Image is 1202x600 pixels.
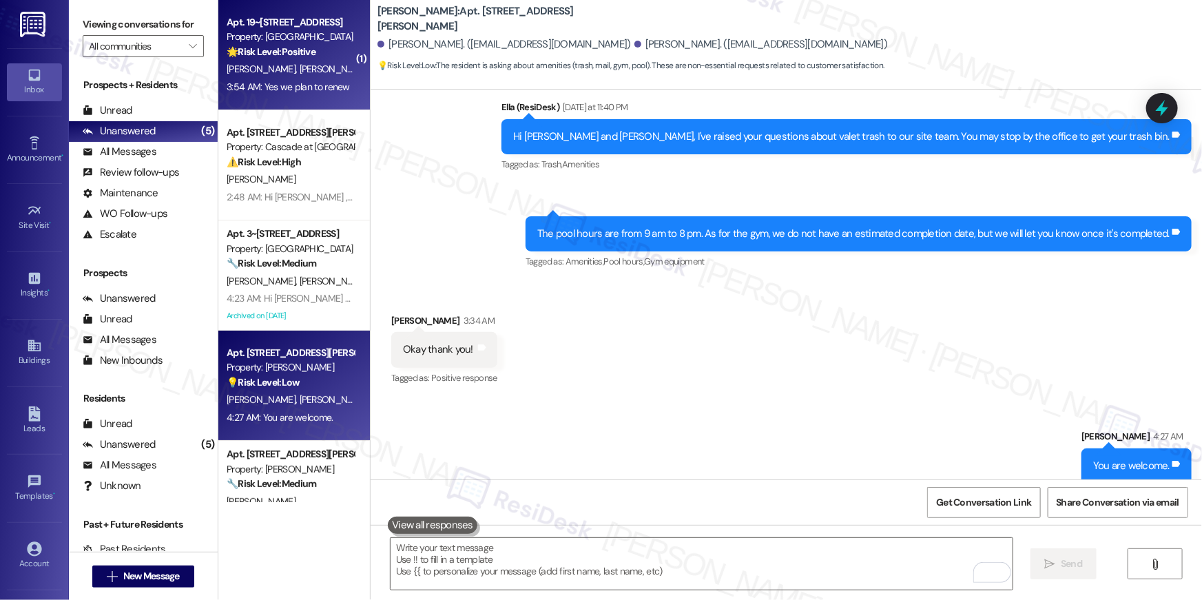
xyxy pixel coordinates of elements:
a: Inbox [7,63,62,101]
div: Property: Cascade at [GEOGRAPHIC_DATA] [227,140,354,154]
div: Apt. [STREET_ADDRESS][PERSON_NAME] [227,125,354,140]
a: Templates • [7,470,62,507]
div: [DATE] at 11:40 PM [559,100,628,114]
div: All Messages [83,458,156,473]
i:  [107,571,117,582]
i:  [1045,559,1055,570]
textarea: To enrich screen reader interactions, please activate Accessibility in Grammarly extension settings [391,538,1013,590]
div: Past + Future Residents [69,517,218,532]
div: 4:27 AM: You are welcome. [227,411,333,424]
span: [PERSON_NAME] [300,393,369,406]
span: Positive response [431,372,497,384]
span: • [53,489,55,499]
i:  [1150,559,1161,570]
div: 3:34 AM [460,313,495,328]
div: The pool hours are from 9 am to 8 pm. As for the gym, we do not have an estimated completion date... [537,227,1170,241]
div: (5) [198,121,218,142]
div: Property: [PERSON_NAME] [227,360,354,375]
span: Share Conversation via email [1057,495,1179,510]
button: Send [1030,548,1097,579]
span: New Message [123,569,180,583]
a: Account [7,537,62,575]
div: 4:27 AM [1150,429,1183,444]
button: Share Conversation via email [1048,487,1188,518]
a: Insights • [7,267,62,304]
div: Unread [83,417,132,431]
span: • [48,286,50,296]
span: Send [1061,557,1082,571]
span: [PERSON_NAME] [227,393,300,406]
div: Tagged as: [501,154,1192,174]
div: You are welcome. [1093,459,1170,473]
div: Prospects + Residents [69,78,218,92]
div: 3:54 AM: Yes we plan to renew [227,81,350,93]
div: 4:23 AM: Hi [PERSON_NAME] and [PERSON_NAME]! Thanks for letting us know you're renewing! We're ha... [227,292,698,304]
label: Viewing conversations for [83,14,204,35]
span: : The resident is asking about amenities (trash, mail, gym, pool). These are non-essential reques... [377,59,884,73]
div: [PERSON_NAME] [1081,429,1192,448]
div: 2:48 AM: Hi [PERSON_NAME] , thank you for bringing this important matter to our attention. We've ... [227,191,1144,203]
img: ResiDesk Logo [20,12,48,37]
div: Tagged as: [526,251,1192,271]
div: Apt. 19~[STREET_ADDRESS] [227,15,354,30]
i:  [189,41,196,52]
div: [PERSON_NAME]. ([EMAIL_ADDRESS][DOMAIN_NAME]) [634,37,888,52]
span: Pool hours , [603,256,644,267]
div: Apt. 3~[STREET_ADDRESS] [227,227,354,241]
div: Property: [GEOGRAPHIC_DATA] [227,30,354,44]
span: Get Conversation Link [936,495,1031,510]
div: Residents [69,391,218,406]
span: [PERSON_NAME] [300,275,369,287]
div: Maintenance [83,186,158,200]
span: [PERSON_NAME] [300,63,369,75]
div: New Inbounds [83,353,163,368]
div: Ella (ResiDesk) [501,100,1192,119]
div: Unanswered [83,291,156,306]
div: Unanswered [83,124,156,138]
div: Unread [83,103,132,118]
span: Gym equipment [644,256,705,267]
a: Buildings [7,334,62,371]
input: All communities [89,35,182,57]
span: [PERSON_NAME] [227,275,300,287]
span: [PERSON_NAME] [227,495,296,508]
div: Past Residents [83,542,166,557]
div: (5) [198,434,218,455]
div: Prospects [69,266,218,280]
div: Apt. [STREET_ADDRESS][PERSON_NAME] [227,346,354,360]
div: Tagged as: [391,368,497,388]
span: Amenities [562,158,599,170]
div: [PERSON_NAME]. ([EMAIL_ADDRESS][DOMAIN_NAME]) [377,37,631,52]
div: Unanswered [83,437,156,452]
button: Get Conversation Link [927,487,1040,518]
a: Site Visit • [7,199,62,236]
div: All Messages [83,145,156,159]
div: Hi [PERSON_NAME] and [PERSON_NAME], I've raised your questions about valet trash to our site team... [513,130,1170,144]
div: Archived on [DATE] [225,307,355,324]
strong: 💡 Risk Level: Low [227,376,300,389]
div: Escalate [83,227,136,242]
span: [PERSON_NAME] [227,63,300,75]
span: • [61,151,63,161]
b: [PERSON_NAME]: Apt. [STREET_ADDRESS][PERSON_NAME] [377,4,653,34]
span: [PERSON_NAME] [227,173,296,185]
div: Unread [83,312,132,327]
strong: 🔧 Risk Level: Medium [227,477,316,490]
div: Unknown [83,479,141,493]
strong: 🌟 Risk Level: Positive [227,45,315,58]
span: Trash , [541,158,562,170]
span: Amenities , [566,256,604,267]
strong: ⚠️ Risk Level: High [227,156,301,168]
span: • [50,218,52,228]
div: WO Follow-ups [83,207,167,221]
strong: 💡 Risk Level: Low [377,60,435,71]
div: Apt. [STREET_ADDRESS][PERSON_NAME] [227,447,354,462]
div: Okay thank you! [403,342,473,357]
div: Review follow-ups [83,165,179,180]
strong: 🔧 Risk Level: Medium [227,257,316,269]
a: Leads [7,402,62,439]
div: All Messages [83,333,156,347]
div: Property: [GEOGRAPHIC_DATA] [227,242,354,256]
button: New Message [92,566,194,588]
div: Property: [PERSON_NAME] [227,462,354,477]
